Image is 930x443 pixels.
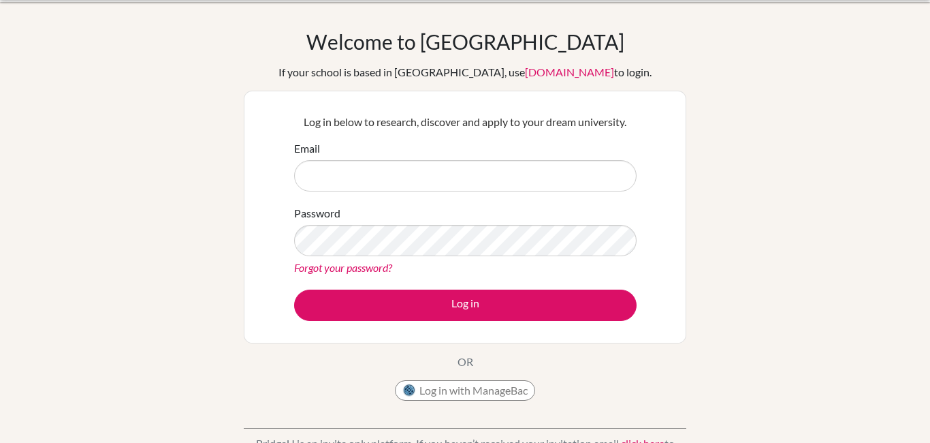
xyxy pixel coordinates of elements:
a: Forgot your password? [294,261,392,274]
label: Email [294,140,320,157]
p: Log in below to research, discover and apply to your dream university. [294,114,637,130]
button: Log in with ManageBac [395,380,535,401]
label: Password [294,205,340,221]
p: OR [458,354,473,370]
div: If your school is based in [GEOGRAPHIC_DATA], use to login. [278,64,652,80]
button: Log in [294,290,637,321]
h1: Welcome to [GEOGRAPHIC_DATA] [306,29,624,54]
a: [DOMAIN_NAME] [525,65,614,78]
